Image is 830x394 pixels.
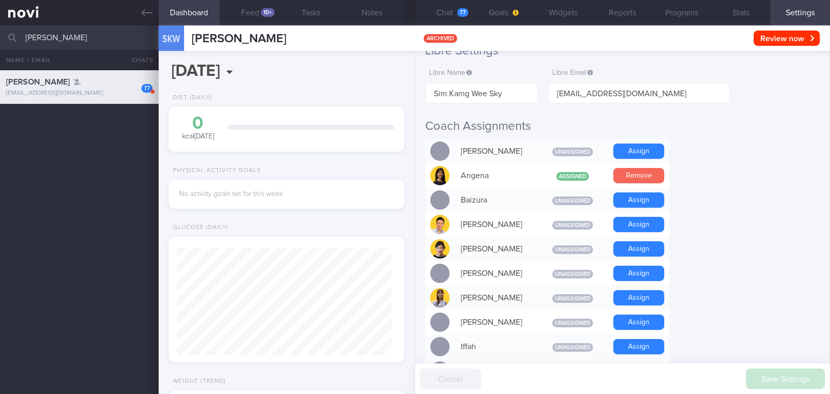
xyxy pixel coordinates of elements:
div: 0 [179,115,217,132]
div: Glucose (Daily) [169,224,228,232]
span: Unassigned [552,245,593,254]
div: [PERSON_NAME] [456,312,537,332]
button: Assign [613,241,664,257]
div: [PERSON_NAME] [456,263,537,284]
span: Unassigned [552,319,593,327]
button: Assign [613,192,664,208]
div: SKW [156,19,187,59]
div: kcal [DATE] [179,115,217,142]
button: Chats [118,50,159,70]
button: Assign [613,217,664,232]
div: Physical Activity Goals [169,167,261,175]
button: Review now [754,31,820,46]
span: [PERSON_NAME] [192,33,286,45]
span: Unassigned [552,343,593,352]
div: [EMAIL_ADDRESS][DOMAIN_NAME] [6,90,153,97]
div: Diet (Daily) [169,94,212,102]
button: Assign [613,290,664,305]
span: Assigned [556,172,589,181]
div: [PERSON_NAME] [456,214,537,235]
span: Unassigned [552,270,593,278]
span: Libre Name [429,69,472,76]
button: Remove [613,168,664,183]
span: Unassigned [552,148,593,156]
div: [PERSON_NAME] [456,239,537,259]
div: 77 [457,8,468,17]
span: Libre Email [552,69,593,76]
div: 10+ [261,8,275,17]
div: [PERSON_NAME] [456,361,537,381]
span: Unassigned [552,294,593,303]
div: [PERSON_NAME] [456,141,537,161]
div: Iffah [456,336,537,357]
button: Assign [613,266,664,281]
div: No activity goals set for this week [179,190,394,199]
div: 77 [141,84,153,93]
span: Unassigned [552,196,593,205]
div: Weight (Trend) [169,378,226,385]
div: [PERSON_NAME] [456,288,537,308]
button: Assign [613,144,664,159]
span: [PERSON_NAME] [6,78,70,86]
h2: Libre Settings [425,43,820,59]
span: archived [424,34,457,43]
span: Unassigned [552,221,593,230]
button: Assign [613,315,664,330]
div: Baizura [456,190,537,210]
h2: Coach Assignments [425,119,820,134]
div: Angena [456,165,537,186]
button: Assign [613,339,664,354]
